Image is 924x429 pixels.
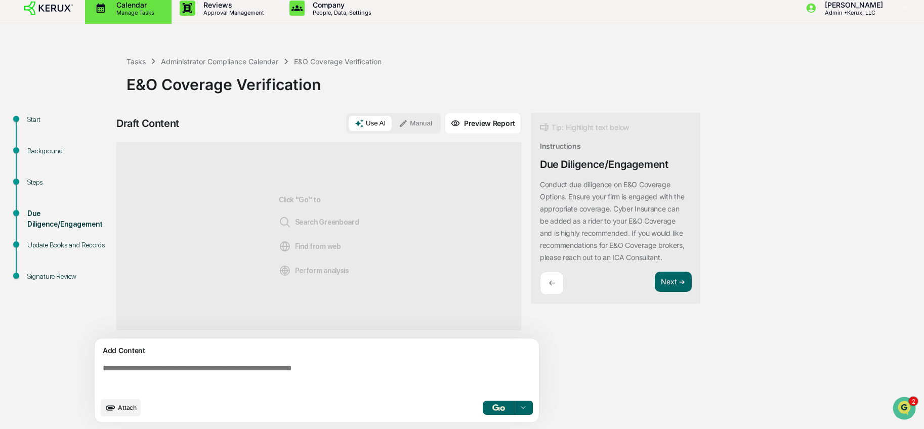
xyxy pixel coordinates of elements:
[279,216,291,228] img: Search
[20,138,28,146] img: 1746055101610-c473b297-6a78-478c-a979-82029cc54cd1
[27,208,110,230] div: Due Diligence/Engagement
[549,278,555,288] p: ←
[71,250,122,259] a: Powered byPylon
[6,203,69,221] a: 🖐️Preclearance
[540,121,629,134] div: Tip: Highlight text below
[20,207,65,217] span: Preclearance
[83,207,125,217] span: Attestations
[24,2,73,15] img: logo
[118,404,137,411] span: Attach
[279,240,291,252] img: Web
[84,165,88,173] span: •
[20,226,64,236] span: Data Lookup
[10,227,18,235] div: 🔎
[195,9,269,16] p: Approval Management
[10,112,68,120] div: Past conversations
[161,57,278,66] div: Administrator Compliance Calendar
[305,9,376,16] p: People, Data, Settings
[84,138,88,146] span: •
[540,142,581,150] div: Instructions
[817,9,888,16] p: Admin • Kerux, LLC
[10,77,28,96] img: 1746055101610-c473b297-6a78-478c-a979-82029cc54cd1
[46,88,139,96] div: We're available if you need us!
[27,146,110,156] div: Background
[540,180,685,262] p: Conduct due diligence on E&O Coverage Options. Ensure your firm is engaged with the appropriate c...
[31,165,82,173] span: [PERSON_NAME]
[279,159,359,314] div: Click "Go" to
[540,158,668,170] div: Due Diligence/Engagement
[279,240,341,252] span: Find from web
[69,203,130,221] a: 🗄️Attestations
[10,21,184,37] p: How can we help?
[90,138,110,146] span: [DATE]
[108,1,159,9] p: Calendar
[817,1,888,9] p: [PERSON_NAME]
[31,138,82,146] span: [PERSON_NAME]
[90,165,110,173] span: [DATE]
[279,265,291,277] img: Analysis
[10,128,26,144] img: Jack Rasmussen
[127,67,919,94] div: E&O Coverage Verification
[10,208,18,216] div: 🖐️
[101,399,141,416] button: upload document
[349,116,392,131] button: Use AI
[21,77,39,96] img: 8933085812038_c878075ebb4cc5468115_72.jpg
[27,114,110,125] div: Start
[279,265,349,277] span: Perform analysis
[27,271,110,282] div: Signature Review
[393,116,438,131] button: Manual
[492,404,505,411] img: Go
[108,9,159,16] p: Manage Tasks
[127,57,146,66] div: Tasks
[6,222,68,240] a: 🔎Data Lookup
[445,113,521,134] button: Preview Report
[27,177,110,188] div: Steps
[101,251,122,259] span: Pylon
[172,80,184,93] button: Start new chat
[20,165,28,174] img: 1746055101610-c473b297-6a78-478c-a979-82029cc54cd1
[892,396,919,423] iframe: Open customer support
[101,345,533,357] div: Add Content
[27,240,110,250] div: Update Books and Records
[655,272,692,292] button: Next ➔
[483,401,515,415] button: Go
[73,208,81,216] div: 🗄️
[305,1,376,9] p: Company
[10,155,26,171] img: Jack Rasmussen
[279,216,359,228] span: Search Greenboard
[195,1,269,9] p: Reviews
[46,77,166,88] div: Start new chat
[116,117,179,130] div: Draft Content
[157,110,184,122] button: See all
[294,57,382,66] div: E&O Coverage Verification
